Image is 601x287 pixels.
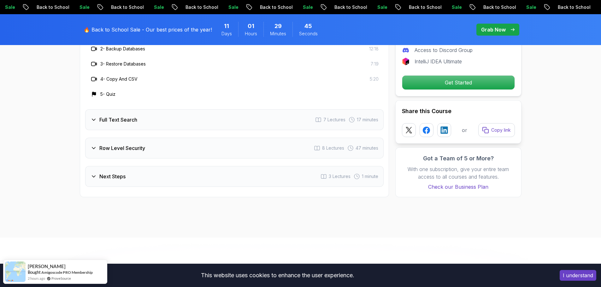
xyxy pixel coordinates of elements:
[402,107,515,116] h2: Share this Course
[85,166,384,187] button: Next Steps3 Lectures 1 minute
[41,270,93,275] a: Amigoscode PRO Membership
[371,61,379,67] span: 7:19
[51,276,71,281] a: ProveSource
[298,4,318,10] p: Sale
[223,4,244,10] p: Sale
[85,138,384,158] button: Row Level Security8 Lectures 47 minutes
[481,26,506,33] p: Grab Now
[5,268,550,282] div: This website uses cookies to enhance the user experience.
[323,117,345,123] span: 7 Lectures
[221,31,232,37] span: Days
[304,22,312,31] span: 45 Seconds
[248,22,254,31] span: 1 Hours
[402,154,515,163] h3: Got a Team of 5 or More?
[74,4,95,10] p: Sale
[402,76,515,89] p: Get Started
[180,4,223,10] p: Back to School
[99,116,137,123] h3: Full Text Search
[100,61,146,67] h3: 3 - Restore Databases
[402,58,410,65] img: jetbrains logo
[99,173,126,180] h3: Next Steps
[28,276,45,281] span: 2 hours ago
[356,145,378,151] span: 47 minutes
[274,22,282,31] span: 29 Minutes
[85,109,384,130] button: Full Text Search7 Lectures 17 minutes
[224,22,229,31] span: 11 Days
[149,4,169,10] p: Sale
[322,145,344,151] span: 8 Lectures
[32,4,74,10] p: Back to School
[369,46,379,52] span: 12:18
[402,165,515,181] p: With one subscription, give your entire team access to all courses and features.
[270,31,286,37] span: Minutes
[245,31,257,37] span: Hours
[478,123,515,137] button: Copy link
[478,4,521,10] p: Back to School
[402,75,515,90] button: Get Started
[447,4,467,10] p: Sale
[28,264,66,269] span: [PERSON_NAME]
[5,261,26,282] img: provesource social proof notification image
[491,127,511,133] p: Copy link
[100,91,115,97] h3: 5 - Quiz
[560,270,596,281] button: Accept cookies
[357,117,378,123] span: 17 minutes
[28,270,41,275] span: Bought
[362,173,378,180] span: 1 minute
[299,31,318,37] span: Seconds
[100,76,138,82] h3: 4 - Copy And CSV
[415,58,462,65] p: IntelliJ IDEA Ultimate
[329,4,372,10] p: Back to School
[99,144,145,152] h3: Row Level Security
[372,4,392,10] p: Sale
[106,4,149,10] p: Back to School
[415,46,473,54] p: Access to Discord Group
[255,4,298,10] p: Back to School
[404,4,447,10] p: Back to School
[329,173,351,180] span: 3 Lectures
[370,76,379,82] span: 5:20
[100,46,145,52] h3: 2 - Backup Databases
[553,4,596,10] p: Back to School
[402,183,515,191] a: Check our Business Plan
[521,4,541,10] p: Sale
[84,26,212,33] p: 🔥 Back to School Sale - Our best prices of the year!
[462,126,467,134] p: or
